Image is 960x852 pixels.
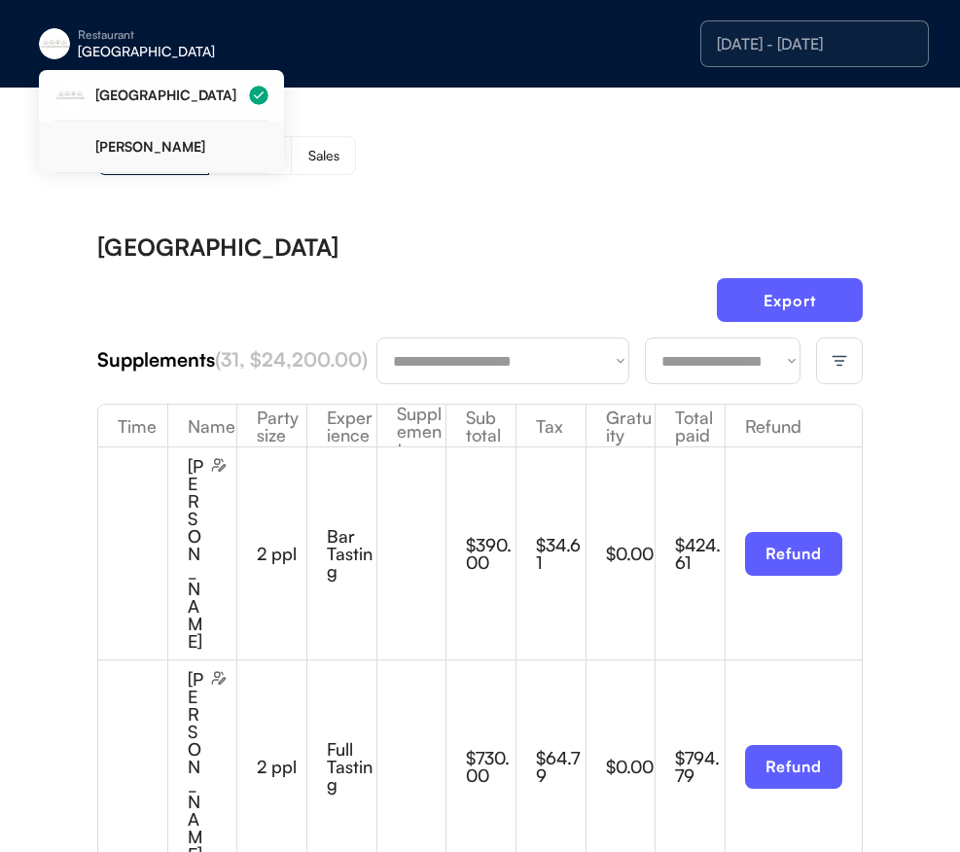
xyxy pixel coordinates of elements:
[327,740,376,793] div: Full Tasting
[745,532,842,576] button: Refund
[54,80,86,111] img: eleven-madison-park-new-york-ny-logo-1.jpg
[95,89,239,102] div: [GEOGRAPHIC_DATA]
[446,408,516,444] div: Sub total
[237,408,306,444] div: Party size
[536,749,586,784] div: $64.79
[831,352,848,370] img: filter-lines.svg
[745,745,842,789] button: Refund
[466,749,516,784] div: $730.00
[54,131,86,162] img: yH5BAEAAAAALAAAAAABAAEAAAIBRAA7
[307,408,376,444] div: Experience
[257,758,306,775] div: 2 ppl
[308,149,339,162] div: Sales
[466,536,516,571] div: $390.00
[675,749,725,784] div: $794.79
[39,28,70,59] img: eleven-madison-park-new-york-ny-logo-1.jpg
[188,457,208,650] div: [PERSON_NAME]
[675,536,725,571] div: $424.61
[78,45,323,58] div: [GEOGRAPHIC_DATA]
[95,140,268,154] div: [PERSON_NAME]
[327,527,376,580] div: Bar Tasting
[98,417,167,435] div: Time
[717,278,863,322] button: Export
[211,670,227,686] img: users-edit.svg
[97,235,338,259] div: [GEOGRAPHIC_DATA]
[249,86,268,105] img: Group%2048096198.svg
[606,758,656,775] div: $0.00
[717,36,912,52] div: [DATE] - [DATE]
[168,417,237,435] div: Name
[257,545,306,562] div: 2 ppl
[516,417,586,435] div: Tax
[726,417,862,435] div: Refund
[656,408,725,444] div: Total paid
[97,346,376,373] div: Supplements
[587,408,656,444] div: Gratuity
[536,536,586,571] div: $34.61
[211,457,227,473] img: users-edit.svg
[215,347,368,372] font: (31, $24,200.00)
[377,405,446,457] div: Supplements
[606,545,656,562] div: $0.00
[78,29,323,41] div: Restaurant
